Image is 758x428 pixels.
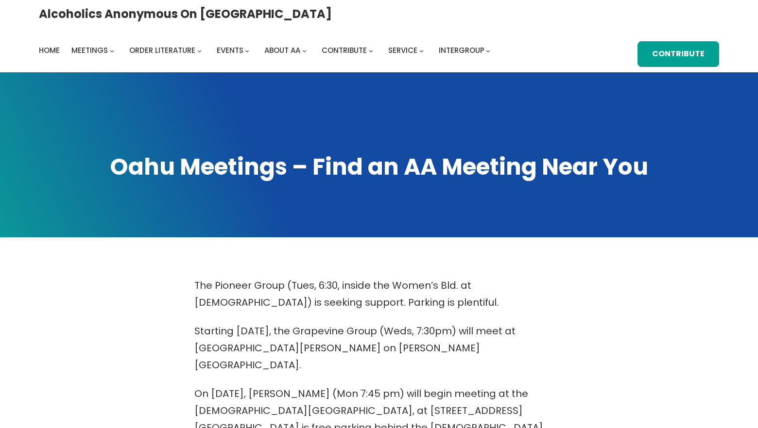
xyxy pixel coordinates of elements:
span: About AA [264,45,300,55]
a: Contribute [637,41,719,67]
button: Events submenu [245,49,249,53]
a: Intergroup [439,44,484,57]
span: Intergroup [439,45,484,55]
button: Intergroup submenu [486,49,490,53]
button: Meetings submenu [110,49,114,53]
a: Service [388,44,417,57]
a: Meetings [71,44,108,57]
span: Contribute [322,45,367,55]
h1: Oahu Meetings – Find an AA Meeting Near You [39,151,719,182]
span: Service [388,45,417,55]
button: About AA submenu [302,49,307,53]
nav: Intergroup [39,44,494,57]
a: Alcoholics Anonymous on [GEOGRAPHIC_DATA] [39,3,332,24]
button: Order Literature submenu [197,49,202,53]
span: Meetings [71,45,108,55]
button: Service submenu [419,49,424,53]
p: The Pioneer Group (Tues, 6:30, inside the Women’s Bld. at [DEMOGRAPHIC_DATA]) is seeking support.... [194,277,564,311]
p: Starting [DATE], the Grapevine Group (Weds, 7:30pm) will meet at [GEOGRAPHIC_DATA][PERSON_NAME] o... [194,323,564,374]
button: Contribute submenu [369,49,373,53]
span: Home [39,45,60,55]
a: Contribute [322,44,367,57]
a: Home [39,44,60,57]
span: Events [217,45,243,55]
a: Events [217,44,243,57]
span: Order Literature [129,45,195,55]
a: About AA [264,44,300,57]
